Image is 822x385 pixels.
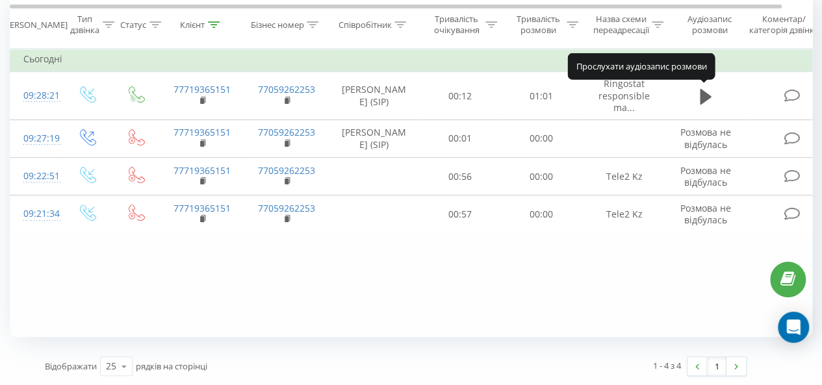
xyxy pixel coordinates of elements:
a: 77719365151 [173,83,231,95]
td: 00:00 [501,195,582,233]
a: 77059262253 [258,126,315,138]
a: 77719365151 [173,126,231,138]
div: [PERSON_NAME] [2,19,68,30]
td: 00:56 [420,158,501,195]
a: 77059262253 [258,202,315,214]
span: Ringostat responsible ma... [598,77,650,113]
span: Розмова не відбулась [680,126,731,150]
div: Співробітник [338,19,391,30]
span: рядків на сторінці [136,360,207,372]
div: 09:27:19 [23,126,49,151]
a: 77059262253 [258,164,315,177]
td: 00:12 [420,72,501,120]
div: 09:28:21 [23,83,49,108]
span: Відображати [45,360,97,372]
td: [PERSON_NAME] (SIP) [329,72,420,120]
div: Коментар/категорія дзвінка [746,14,822,36]
td: 01:01 [501,72,582,120]
div: Клієнт [180,19,205,30]
div: 09:22:51 [23,164,49,189]
div: 25 [106,360,116,373]
td: 00:01 [420,119,501,157]
div: Аудіозапис розмови [678,14,741,36]
td: 00:57 [420,195,501,233]
a: 77719365151 [173,202,231,214]
a: 77059262253 [258,83,315,95]
div: Статус [120,19,146,30]
div: Назва схеми переадресації [593,14,649,36]
div: 09:21:34 [23,201,49,227]
span: Розмова не відбулась [680,164,731,188]
td: [PERSON_NAME] (SIP) [329,119,420,157]
div: Тип дзвінка [70,14,99,36]
td: 00:00 [501,119,582,157]
td: 00:00 [501,158,582,195]
span: Розмова не відбулась [680,202,731,226]
a: 1 [707,357,726,375]
td: Tele2 Kz [582,195,667,233]
div: Тривалість очікування [431,14,482,36]
div: Тривалість розмови [512,14,563,36]
div: 1 - 4 з 4 [653,359,681,372]
div: Бізнес номер [250,19,303,30]
div: Open Intercom Messenger [778,312,809,343]
td: Tele2 Kz [582,158,667,195]
div: Прослухати аудіозапис розмови [567,53,715,79]
a: 77719365151 [173,164,231,177]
